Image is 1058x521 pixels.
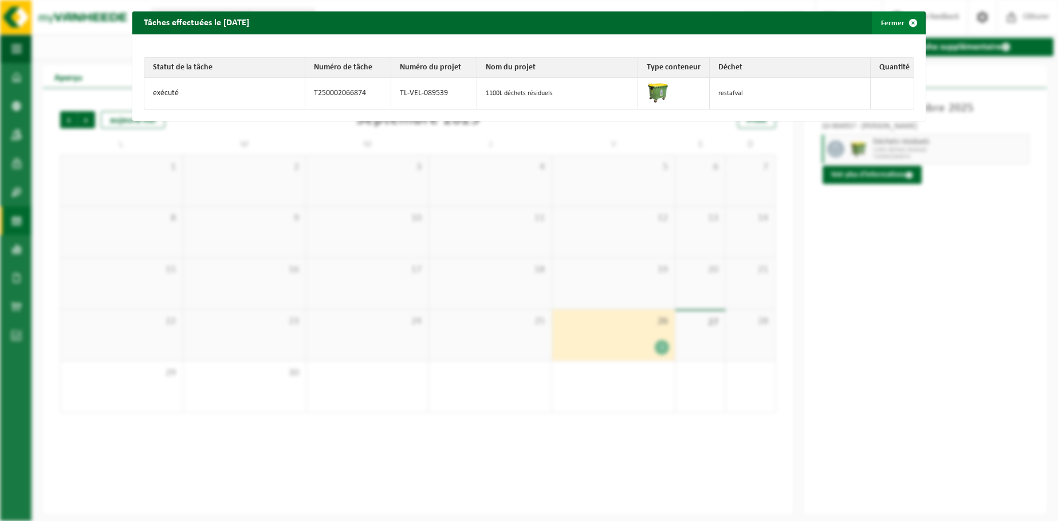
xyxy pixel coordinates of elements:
[391,58,477,78] th: Numéro du projet
[132,11,261,33] h2: Tâches effectuées le [DATE]
[391,78,477,109] td: TL-VEL-089539
[871,58,914,78] th: Quantité
[647,81,670,104] img: WB-1100-HPE-GN-50
[638,58,710,78] th: Type conteneur
[710,58,871,78] th: Déchet
[144,78,305,109] td: exécuté
[305,58,391,78] th: Numéro de tâche
[872,11,925,34] button: Fermer
[144,58,305,78] th: Statut de la tâche
[710,78,871,109] td: restafval
[305,78,391,109] td: T250002066874
[477,78,638,109] td: 1100L déchets résiduels
[477,58,638,78] th: Nom du projet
